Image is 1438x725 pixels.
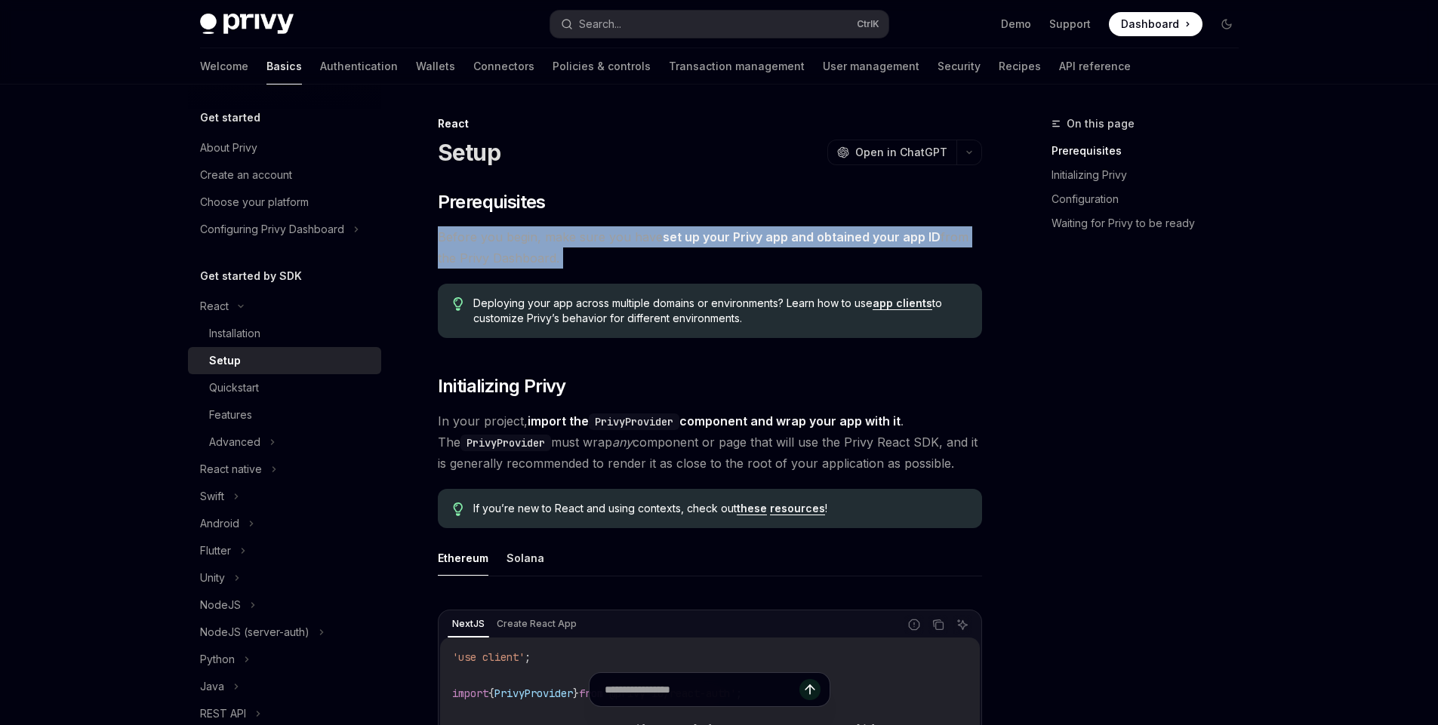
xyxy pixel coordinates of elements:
[209,379,259,397] div: Quickstart
[855,145,947,160] span: Open in ChatGPT
[507,540,544,576] button: Solana
[416,48,455,84] a: Wallets
[200,220,344,238] div: Configuring Privy Dashboard
[209,406,252,424] div: Features
[200,596,241,614] div: NodeJS
[589,413,679,430] code: PrivyProvider
[1059,48,1131,84] a: API reference
[438,410,982,474] span: In your project, . The must wrap component or page that will use the Privy React SDK, and it is g...
[453,297,463,311] svg: Tip
[1052,187,1251,211] a: Configuration
[492,615,581,633] div: Create React App
[953,615,972,634] button: Ask AI
[453,502,463,516] svg: Tip
[200,166,292,184] div: Create an account
[438,540,488,576] button: Ethereum
[200,677,224,696] div: Java
[823,48,919,84] a: User management
[612,435,633,450] em: any
[1001,17,1031,32] a: Demo
[928,615,948,634] button: Copy the contents from the code block
[528,413,901,429] strong: import the component and wrap your app with it
[473,48,534,84] a: Connectors
[200,193,309,211] div: Choose your platform
[579,15,621,33] div: Search...
[200,487,224,505] div: Swift
[525,650,531,664] span: ;
[200,139,257,157] div: About Privy
[200,14,294,35] img: dark logo
[550,11,888,38] button: Search...CtrlK
[200,109,260,127] h5: Get started
[438,226,982,269] span: Before you begin, make sure you have from the Privy Dashboard.
[200,267,302,285] h5: Get started by SDK
[999,48,1041,84] a: Recipes
[209,352,241,370] div: Setup
[770,502,825,515] a: resources
[827,140,956,165] button: Open in ChatGPT
[1052,211,1251,235] a: Waiting for Privy to be ready
[473,296,966,326] span: Deploying your app across multiple domains or environments? Learn how to use to customize Privy’s...
[438,190,546,214] span: Prerequisites
[938,48,981,84] a: Security
[737,502,767,515] a: these
[1215,12,1239,36] button: Toggle dark mode
[209,433,260,451] div: Advanced
[188,134,381,161] a: About Privy
[209,324,260,343] div: Installation
[200,515,239,533] div: Android
[904,615,924,634] button: Report incorrect code
[438,374,566,398] span: Initializing Privy
[873,296,932,310] a: app clients
[200,705,246,723] div: REST API
[452,650,525,664] span: 'use client'
[188,347,381,374] a: Setup
[438,116,982,131] div: React
[1067,115,1135,133] span: On this page
[669,48,805,84] a: Transaction management
[188,161,381,189] a: Create an account
[857,18,879,30] span: Ctrl K
[438,139,500,166] h1: Setup
[1109,12,1202,36] a: Dashboard
[1052,163,1251,187] a: Initializing Privy
[473,501,966,516] span: If you’re new to React and using contexts, check out !
[799,679,821,700] button: Send message
[188,401,381,429] a: Features
[200,569,225,587] div: Unity
[200,542,231,560] div: Flutter
[200,460,262,478] div: React native
[460,435,551,451] code: PrivyProvider
[200,623,309,641] div: NodeJS (server-auth)
[200,48,248,84] a: Welcome
[448,615,489,633] div: NextJS
[663,229,941,245] a: set up your Privy app and obtained your app ID
[553,48,651,84] a: Policies & controls
[1052,139,1251,163] a: Prerequisites
[188,189,381,216] a: Choose your platform
[200,650,235,668] div: Python
[188,320,381,347] a: Installation
[200,297,229,315] div: React
[1121,17,1179,32] span: Dashboard
[266,48,302,84] a: Basics
[1049,17,1091,32] a: Support
[320,48,398,84] a: Authentication
[188,374,381,401] a: Quickstart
